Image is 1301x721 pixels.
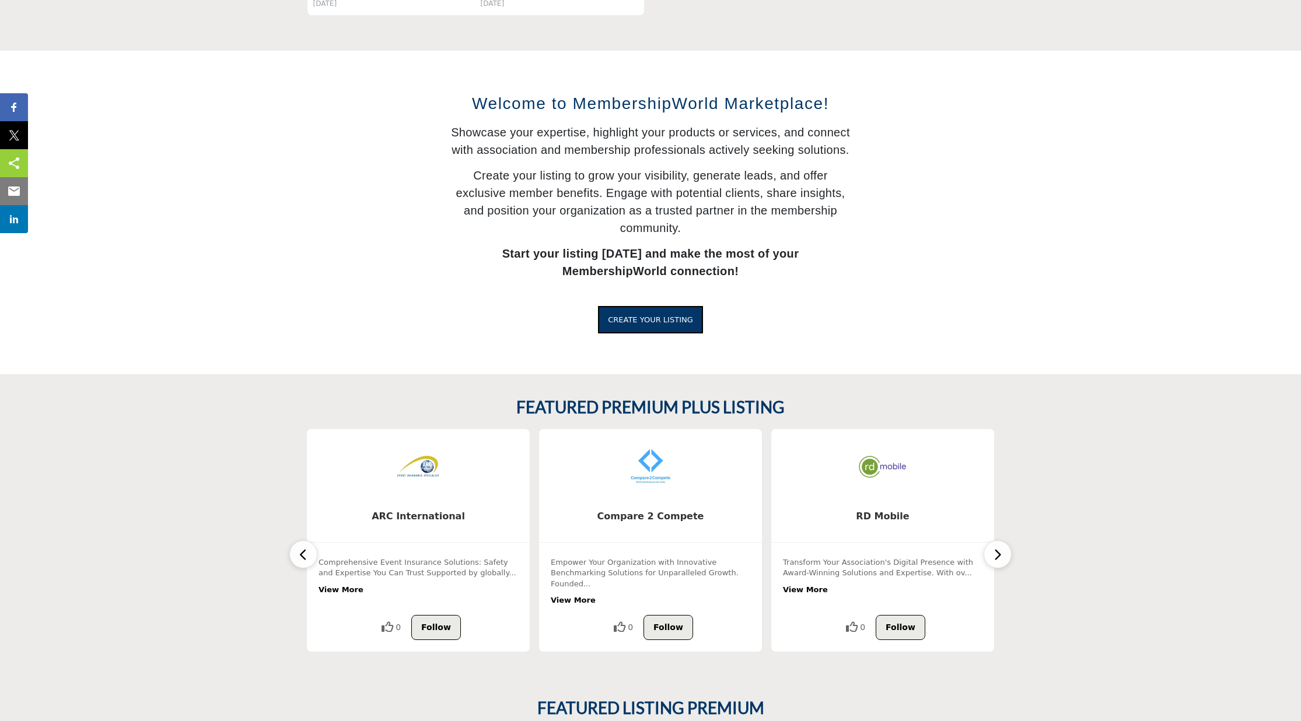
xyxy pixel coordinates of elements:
button: Follow [876,615,925,640]
span: 0 [628,621,633,634]
span: 0 [860,621,865,634]
img: RD Mobile [854,438,912,496]
a: View More [319,585,363,594]
span: Follow [653,622,683,632]
span: CREATE YOUR LISTING [608,315,693,324]
div: Empower Your Organization with Innovative Benchmarking Solutions for Unparalleled Growth. Founded... [551,557,750,606]
span: Follow [886,622,915,632]
img: Compare 2 Compete [621,438,680,496]
span: Showcase your expertise, highlight your products or services, and connect with association and me... [451,126,850,156]
a: ARC International [372,511,465,522]
span: 0 [396,621,401,634]
h2: FEATURED LISTING PREMIUM [537,698,764,718]
strong: Start your listing [DATE] and make the most of your MembershipWorld connection! [502,247,799,277]
a: RD Mobile [856,511,909,522]
a: Compare 2 Compete [597,511,704,522]
a: View More [783,585,828,594]
button: Follow [411,615,461,640]
div: Comprehensive Event Insurance Solutions: Safety and Expertise You Can Trust Supported by globally... [319,557,518,606]
button: CREATE YOUR LISTING [598,306,703,334]
span: Follow [421,622,451,632]
img: ARC International [389,438,447,496]
h2: Welcome to MembershipWorld Marketplace! [450,92,852,116]
span: Create your listing to grow your visibility, generate leads, and offer exclusive member benefits.... [456,169,845,234]
button: Follow [643,615,693,640]
a: View More [551,596,596,604]
h2: FEATURED PREMIUM PLUS LISTING [516,398,785,417]
div: Transform Your Association's Digital Presence with Award-Winning Solutions and Expertise. With ov... [783,557,982,606]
